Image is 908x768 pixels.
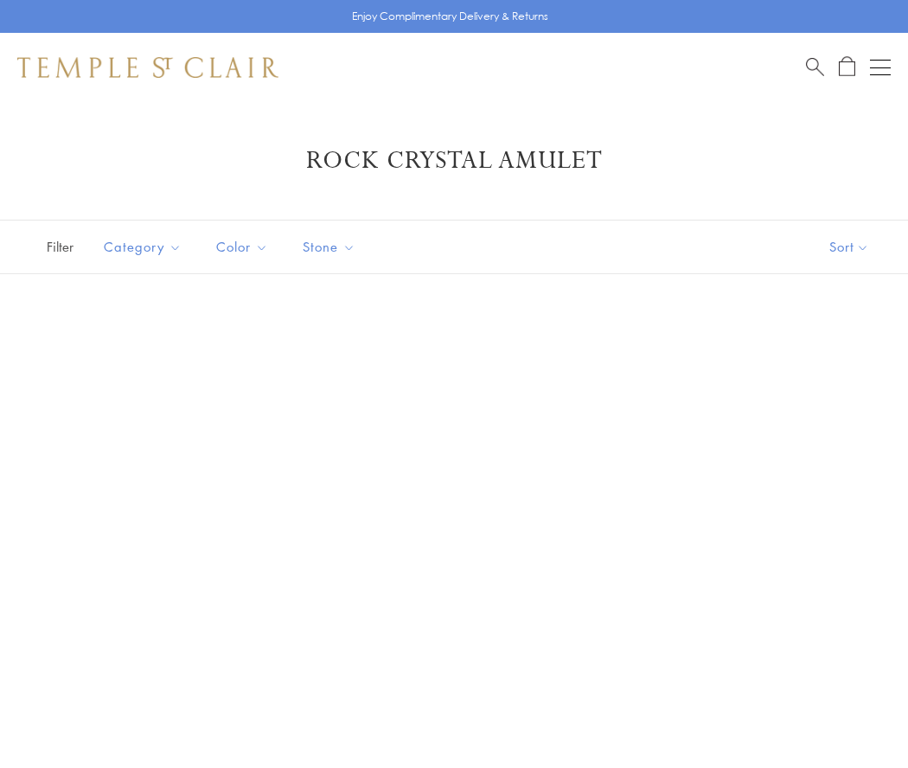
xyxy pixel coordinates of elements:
[870,57,891,78] button: Open navigation
[806,56,824,78] a: Search
[208,236,281,258] span: Color
[352,8,548,25] p: Enjoy Complimentary Delivery & Returns
[17,57,278,78] img: Temple St. Clair
[290,227,368,266] button: Stone
[43,145,865,176] h1: Rock Crystal Amulet
[95,236,195,258] span: Category
[790,221,908,273] button: Show sort by
[203,227,281,266] button: Color
[91,227,195,266] button: Category
[839,56,855,78] a: Open Shopping Bag
[294,236,368,258] span: Stone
